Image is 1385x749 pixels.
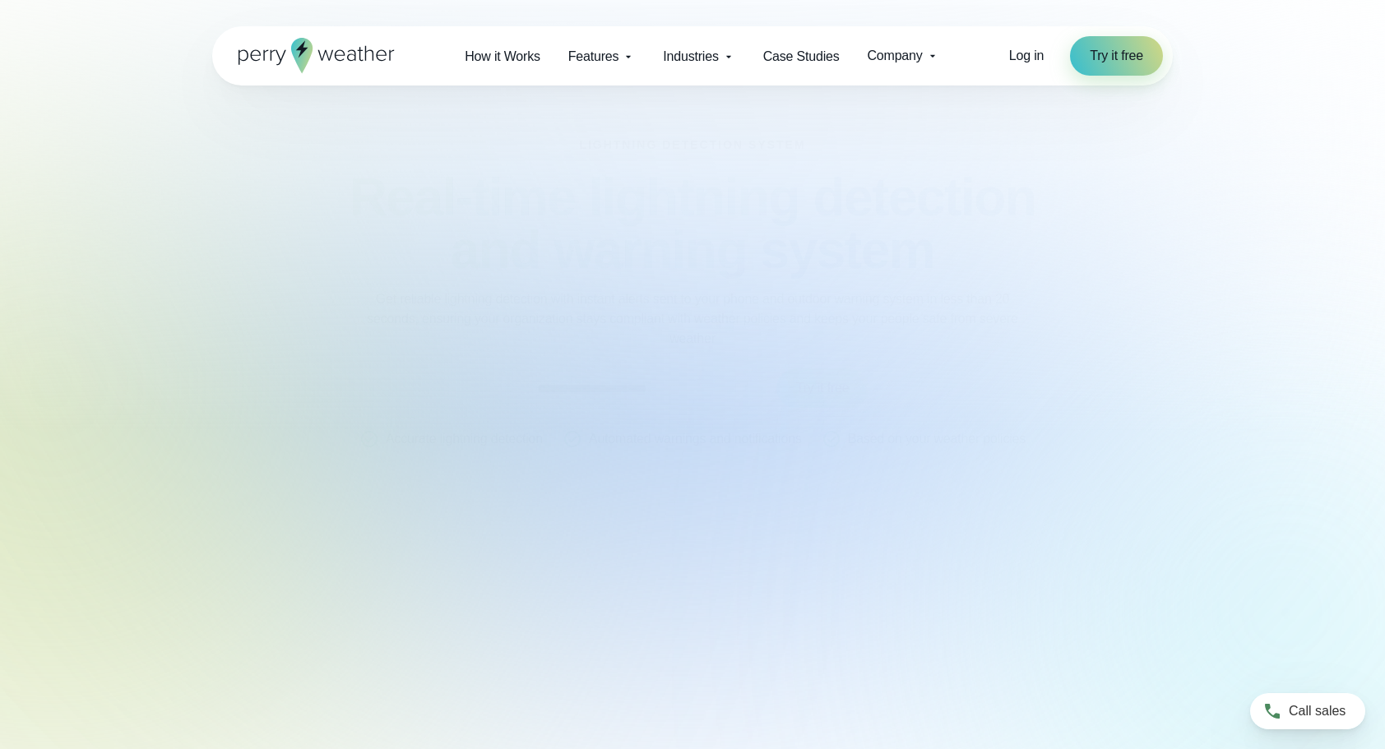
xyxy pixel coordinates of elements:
[451,39,554,73] a: How it Works
[1009,46,1044,66] a: Log in
[663,47,718,67] span: Industries
[1250,693,1365,729] a: Call sales
[867,46,922,66] span: Company
[568,47,619,67] span: Features
[749,39,854,73] a: Case Studies
[763,47,840,67] span: Case Studies
[1009,49,1044,62] span: Log in
[1289,701,1346,721] span: Call sales
[1070,36,1163,76] a: Try it free
[1090,46,1143,66] span: Try it free
[465,47,540,67] span: How it Works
